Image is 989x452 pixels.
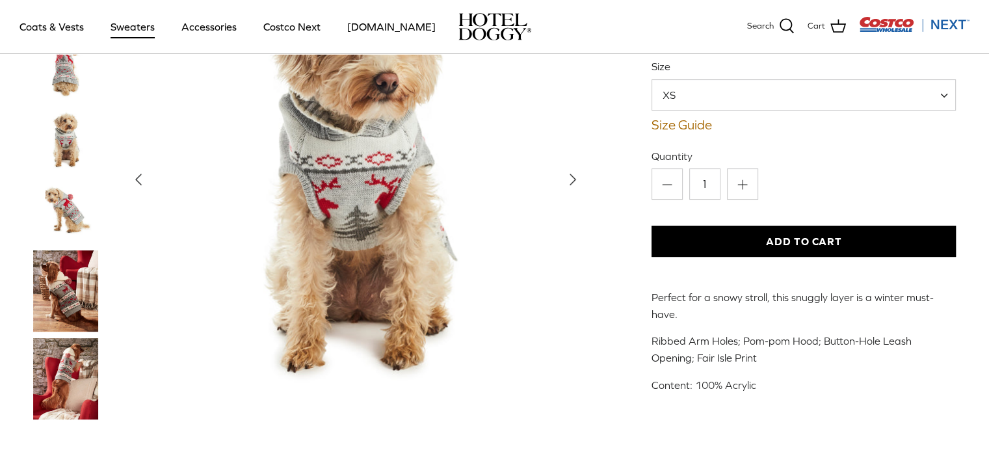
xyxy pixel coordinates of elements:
[652,59,956,73] label: Size
[652,226,956,257] button: Add to Cart
[808,18,846,35] a: Cart
[252,5,332,49] a: Costco Next
[652,117,956,133] a: Size Guide
[747,20,774,33] span: Search
[33,179,98,244] a: Thumbnail Link
[458,13,531,40] img: hoteldoggycom
[559,165,587,194] button: Next
[652,377,956,394] p: Content: 100% Acrylic
[808,20,825,33] span: Cart
[652,79,956,111] span: XS
[859,25,969,34] a: Visit Costco Next
[33,36,98,101] a: Thumbnail Link
[652,149,956,163] label: Quantity
[99,5,166,49] a: Sweaters
[652,88,702,102] span: XS
[336,5,447,49] a: [DOMAIN_NAME]
[458,13,531,40] a: hoteldoggy.com hoteldoggycom
[8,5,96,49] a: Coats & Vests
[33,107,98,172] a: Thumbnail Link
[652,333,956,366] p: Ribbed Arm Holes; Pom-pom Hood; Button-Hole Leash Opening; Fair Isle Print
[747,18,795,35] a: Search
[689,168,720,200] input: Quantity
[859,16,969,33] img: Costco Next
[652,289,956,323] p: Perfect for a snowy stroll, this snuggly layer is a winter must-have.
[124,165,153,194] button: Previous
[170,5,248,49] a: Accessories
[33,338,98,419] a: Thumbnail Link
[33,250,98,332] a: Thumbnail Link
